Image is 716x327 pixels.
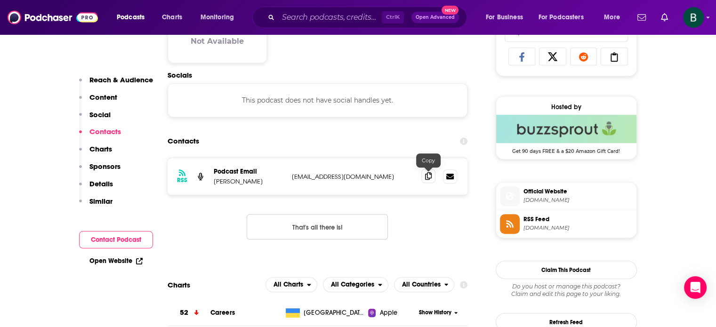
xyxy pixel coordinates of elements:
span: For Podcasters [539,11,584,24]
span: All Countries [402,281,441,288]
h3: RSS [177,176,187,184]
button: Social [79,110,111,128]
div: Open Intercom Messenger [684,276,707,299]
p: Similar [89,197,113,206]
span: For Business [486,11,523,24]
button: Open AdvancedNew [411,12,459,23]
h2: Contacts [168,132,199,150]
a: Careers [210,309,235,317]
a: Open Website [89,257,143,265]
button: open menu [265,277,317,292]
span: feeds.buzzsprout.com [523,224,633,231]
a: [GEOGRAPHIC_DATA] [282,308,368,318]
span: Show History [419,309,451,317]
p: Charts [89,144,112,153]
img: User Profile [683,7,704,28]
a: Buzzsprout Deal: Get 90 days FREE & a $20 Amazon Gift Card! [496,115,636,153]
span: Get 90 days FREE & a $20 Amazon Gift Card! [496,143,636,154]
span: New [442,6,459,15]
button: Show History [416,309,461,317]
div: This podcast does not have social handles yet. [168,83,468,117]
span: Podcasts [117,11,145,24]
span: Apple [379,308,397,318]
span: Official Website [523,187,633,196]
p: Content [89,93,117,102]
span: Open Advanced [416,15,455,20]
span: All Charts [274,281,303,288]
button: Sponsors [79,162,121,179]
h2: Categories [323,277,388,292]
h2: Socials [168,71,468,80]
h2: Charts [168,280,190,289]
input: Search podcasts, credits, & more... [278,10,382,25]
button: open menu [532,10,597,25]
button: Details [79,179,113,197]
span: Ukraine [304,308,365,318]
button: Contacts [79,127,121,144]
div: Search podcasts, credits, & more... [261,7,476,28]
button: Charts [79,144,112,162]
p: [EMAIL_ADDRESS][DOMAIN_NAME] [292,173,414,181]
button: open menu [394,277,455,292]
p: Social [89,110,111,119]
a: Apple [368,308,416,318]
a: Share on Facebook [508,48,536,65]
p: Contacts [89,127,121,136]
img: Podchaser - Follow, Share and Rate Podcasts [8,8,98,26]
p: Sponsors [89,162,121,171]
h3: 52 [180,307,188,318]
button: Show profile menu [683,7,704,28]
span: Monitoring [201,11,234,24]
h2: Platforms [265,277,317,292]
span: natalykogan.com [523,197,633,204]
button: open menu [194,10,246,25]
p: Podcast Email [214,167,284,175]
div: Hosted by [496,103,636,111]
button: Nothing here. [247,214,388,239]
a: Share on X/Twitter [539,48,566,65]
a: Show notifications dropdown [657,9,672,25]
span: RSS Feed [523,215,633,223]
button: open menu [479,10,535,25]
h3: Not Available [191,37,244,46]
span: All Categories [331,281,374,288]
a: 52 [168,300,210,326]
p: [PERSON_NAME] [214,177,284,185]
div: Claim and edit this page to your liking. [496,283,637,298]
button: Content [79,93,117,110]
a: Charts [156,10,188,25]
span: Logged in as betsy46033 [683,7,704,28]
a: Show notifications dropdown [634,9,650,25]
button: Reach & Audience [79,75,153,93]
span: Charts [162,11,182,24]
a: Official Website[DOMAIN_NAME] [500,186,633,206]
a: RSS Feed[DOMAIN_NAME] [500,214,633,234]
span: Ctrl K [382,11,404,24]
h2: Countries [394,277,455,292]
img: Buzzsprout Deal: Get 90 days FREE & a $20 Amazon Gift Card! [496,115,636,143]
button: open menu [110,10,157,25]
button: Contact Podcast [79,231,153,248]
button: open menu [597,10,632,25]
span: Do you host or manage this podcast? [496,283,637,290]
span: More [604,11,620,24]
button: Similar [79,197,113,214]
p: Details [89,179,113,188]
div: Copy [416,153,441,167]
a: Share on Reddit [570,48,597,65]
p: Reach & Audience [89,75,153,84]
button: open menu [323,277,388,292]
button: Claim This Podcast [496,261,637,279]
a: Copy Link [601,48,628,65]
